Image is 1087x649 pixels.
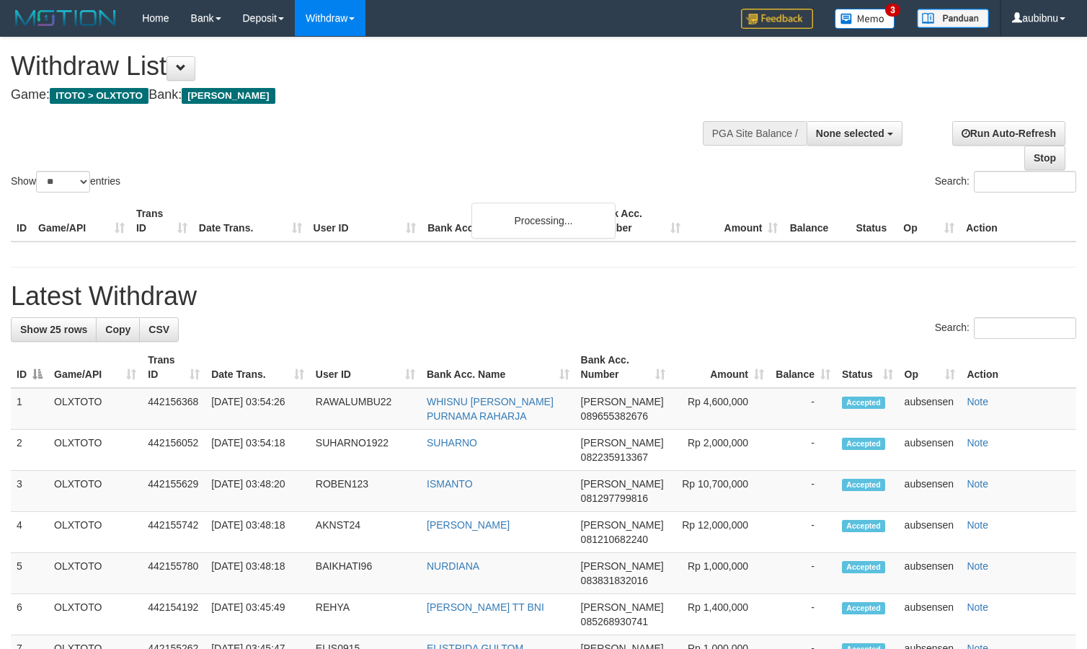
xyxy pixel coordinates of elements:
a: [PERSON_NAME] TT BNI [427,601,544,613]
span: Copy 081210682240 to clipboard [581,534,648,545]
td: - [770,594,836,635]
h4: Game: Bank: [11,88,710,102]
span: Accepted [842,479,885,491]
span: Accepted [842,561,885,573]
div: PGA Site Balance / [703,121,807,146]
th: User ID: activate to sort column ascending [310,347,421,388]
a: SUHARNO [427,437,477,449]
span: 3 [885,4,900,17]
span: [PERSON_NAME] [182,88,275,104]
td: [DATE] 03:54:18 [205,430,310,471]
th: Amount [686,200,784,242]
span: ITOTO > OLXTOTO [50,88,148,104]
th: Op: activate to sort column ascending [899,347,962,388]
td: [DATE] 03:48:20 [205,471,310,512]
span: Accepted [842,602,885,614]
span: Copy 082235913367 to clipboard [581,451,648,463]
td: 442155629 [142,471,205,512]
th: User ID [308,200,422,242]
span: CSV [148,324,169,335]
td: 6 [11,594,48,635]
a: Note [967,396,988,407]
td: [DATE] 03:48:18 [205,553,310,594]
th: Status: activate to sort column ascending [836,347,899,388]
td: - [770,553,836,594]
td: Rp 4,600,000 [671,388,770,430]
a: ISMANTO [427,478,473,490]
td: OLXTOTO [48,471,142,512]
th: Balance [784,200,850,242]
span: Copy 083831832016 to clipboard [581,575,648,586]
td: 1 [11,388,48,430]
span: [PERSON_NAME] [581,560,664,572]
td: aubsensen [899,471,962,512]
span: [PERSON_NAME] [581,601,664,613]
td: - [770,471,836,512]
a: Note [967,560,988,572]
td: - [770,512,836,553]
td: 442156368 [142,388,205,430]
img: panduan.png [917,9,989,28]
th: Bank Acc. Number [588,200,686,242]
th: Op [897,200,960,242]
label: Show entries [11,171,120,193]
div: Processing... [471,203,616,239]
td: [DATE] 03:48:18 [205,512,310,553]
span: Accepted [842,520,885,532]
td: aubsensen [899,388,962,430]
span: Copy 081297799816 to clipboard [581,493,648,504]
th: Game/API: activate to sort column ascending [48,347,142,388]
td: SUHARNO1922 [310,430,421,471]
a: Note [967,519,988,531]
span: [PERSON_NAME] [581,396,664,407]
td: 442154192 [142,594,205,635]
a: Stop [1024,146,1065,170]
th: Bank Acc. Name [422,200,587,242]
a: NURDIANA [427,560,479,572]
a: WHISNU [PERSON_NAME] PURNAMA RAHARJA [427,396,554,422]
td: 3 [11,471,48,512]
img: MOTION_logo.png [11,7,120,29]
td: - [770,430,836,471]
th: Action [961,347,1076,388]
h1: Latest Withdraw [11,282,1076,311]
th: Date Trans. [193,200,308,242]
select: Showentries [36,171,90,193]
th: Trans ID: activate to sort column ascending [142,347,205,388]
td: Rp 2,000,000 [671,430,770,471]
span: Copy 089655382676 to clipboard [581,410,648,422]
a: Run Auto-Refresh [952,121,1065,146]
th: ID [11,200,32,242]
th: ID: activate to sort column descending [11,347,48,388]
a: Note [967,437,988,449]
td: 5 [11,553,48,594]
a: Show 25 rows [11,317,97,342]
td: 442156052 [142,430,205,471]
td: AKNST24 [310,512,421,553]
td: REHYA [310,594,421,635]
h1: Withdraw List [11,52,710,81]
span: Accepted [842,438,885,450]
th: Date Trans.: activate to sort column ascending [205,347,310,388]
td: 2 [11,430,48,471]
span: Show 25 rows [20,324,87,335]
span: None selected [816,128,884,139]
th: Balance: activate to sort column ascending [770,347,836,388]
td: 4 [11,512,48,553]
label: Search: [935,317,1076,339]
td: Rp 1,000,000 [671,553,770,594]
input: Search: [974,171,1076,193]
a: Note [967,601,988,613]
span: [PERSON_NAME] [581,478,664,490]
th: Bank Acc. Number: activate to sort column ascending [575,347,672,388]
td: aubsensen [899,553,962,594]
input: Search: [974,317,1076,339]
td: 442155780 [142,553,205,594]
td: RAWALUMBU22 [310,388,421,430]
span: Copy 085268930741 to clipboard [581,616,648,627]
a: Note [967,478,988,490]
th: Trans ID [130,200,193,242]
td: aubsensen [899,430,962,471]
th: Bank Acc. Name: activate to sort column ascending [421,347,575,388]
th: Game/API [32,200,130,242]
